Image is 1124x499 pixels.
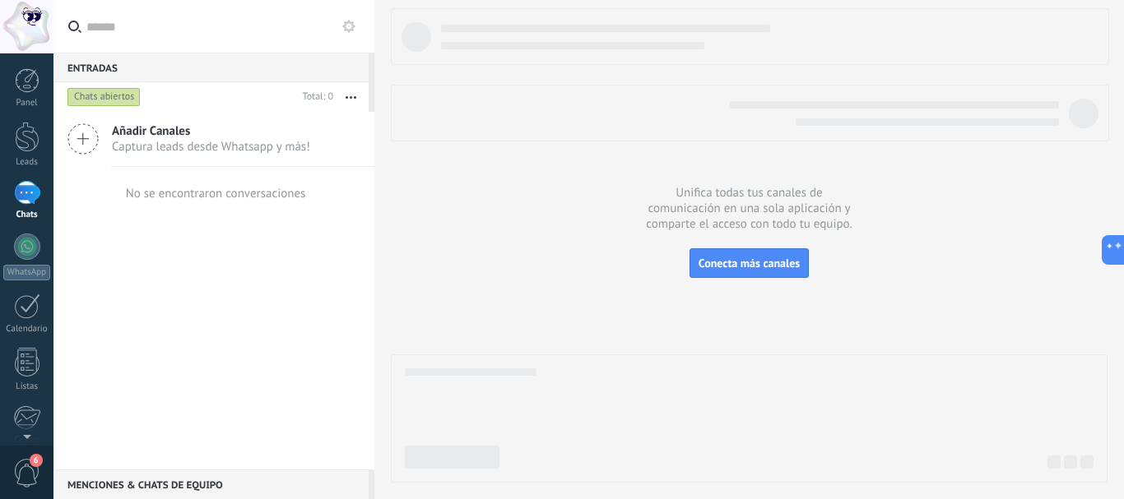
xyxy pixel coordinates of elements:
button: Conecta más canales [690,248,809,278]
div: Listas [3,381,51,392]
div: Total: 0 [296,89,333,105]
div: Entradas [53,53,369,82]
div: No se encontraron conversaciones [126,186,306,201]
div: Panel [3,98,51,109]
div: Leads [3,157,51,168]
div: WhatsApp [3,265,50,280]
div: Chats [3,210,51,220]
div: Chats abiertos [67,87,141,107]
span: Añadir Canales [112,123,310,139]
span: Captura leads desde Whatsapp y más! [112,139,310,155]
span: Conecta más canales [699,256,800,270]
div: Menciones & Chats de equipo [53,469,369,499]
button: Más [333,82,369,112]
span: 6 [30,454,43,467]
div: Calendario [3,324,51,335]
